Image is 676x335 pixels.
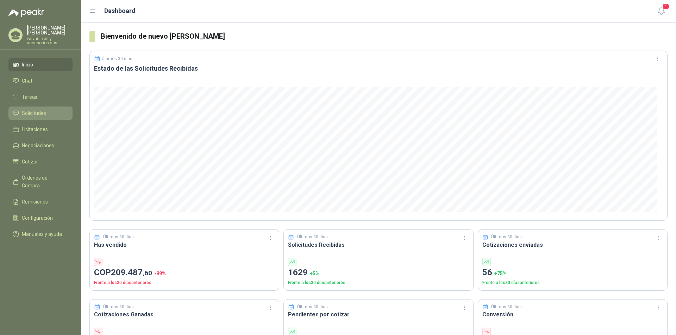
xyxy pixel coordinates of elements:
[22,77,32,85] span: Chat
[102,56,132,61] p: Últimos 30 días
[482,266,663,279] p: 56
[288,266,469,279] p: 1629
[103,304,134,310] p: Últimos 30 días
[8,155,73,168] a: Cotizar
[288,279,469,286] p: Frente a los 30 días anteriores
[94,64,663,73] h3: Estado de las Solicitudes Recibidas
[310,271,319,276] span: + 5 %
[8,139,73,152] a: Negociaciones
[94,240,275,249] h3: Has vendido
[491,304,522,310] p: Últimos 30 días
[27,37,73,45] p: valvuniples y accesorios sas
[8,107,73,120] a: Solicitudes
[8,195,73,208] a: Remisiones
[8,8,44,17] img: Logo peakr
[8,90,73,104] a: Tareas
[288,240,469,249] h3: Solicitudes Recibidas
[104,6,136,16] h1: Dashboard
[22,198,48,206] span: Remisiones
[8,123,73,136] a: Licitaciones
[494,271,507,276] span: + 75 %
[27,25,73,35] p: [PERSON_NAME] [PERSON_NAME]
[482,279,663,286] p: Frente a los 30 días anteriores
[22,214,53,222] span: Configuración
[22,174,66,189] span: Órdenes de Compra
[103,234,134,240] p: Últimos 30 días
[297,234,328,240] p: Últimos 30 días
[94,310,275,319] h3: Cotizaciones Ganadas
[94,279,275,286] p: Frente a los 30 días anteriores
[22,61,33,69] span: Inicio
[22,142,54,149] span: Negociaciones
[8,171,73,192] a: Órdenes de Compra
[22,109,46,117] span: Solicitudes
[111,268,152,277] span: 209.487
[22,158,38,166] span: Cotizar
[22,230,62,238] span: Manuales y ayuda
[297,304,328,310] p: Últimos 30 días
[8,74,73,88] a: Chat
[94,266,275,279] p: COP
[655,5,668,18] button: 1
[8,211,73,225] a: Configuración
[288,310,469,319] h3: Pendientes por cotizar
[154,271,166,276] span: -89 %
[8,58,73,71] a: Inicio
[491,234,522,240] p: Últimos 30 días
[101,31,668,42] h3: Bienvenido de nuevo [PERSON_NAME]
[482,310,663,319] h3: Conversión
[143,269,152,277] span: ,60
[662,3,670,10] span: 1
[8,227,73,241] a: Manuales y ayuda
[482,240,663,249] h3: Cotizaciones enviadas
[22,125,48,133] span: Licitaciones
[22,93,37,101] span: Tareas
